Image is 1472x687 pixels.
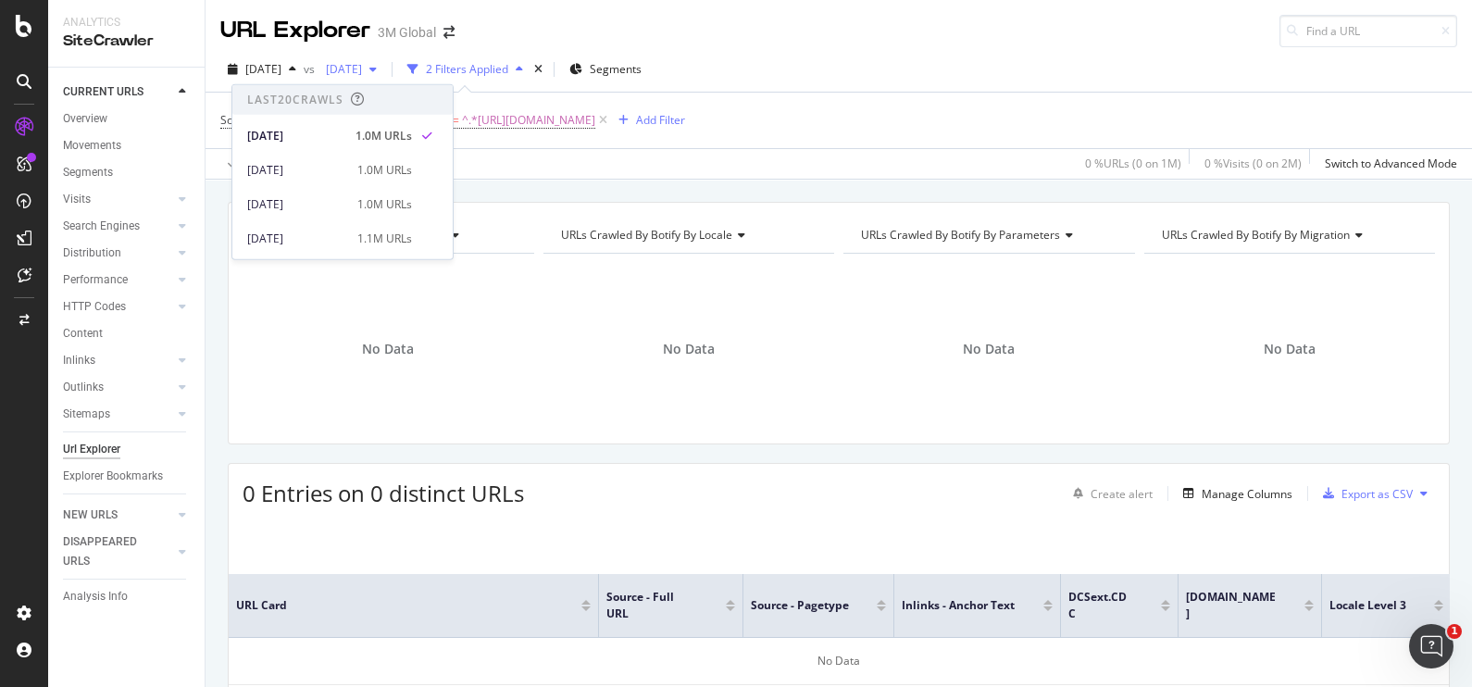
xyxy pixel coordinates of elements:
div: HTTP Codes [63,297,126,317]
span: ^.*[URL][DOMAIN_NAME] [462,107,595,133]
input: Find a URL [1279,15,1457,47]
div: Search Engines [63,217,140,236]
a: HTTP Codes [63,297,173,317]
a: Overview [63,109,192,129]
span: 0 Entries on 0 distinct URLs [243,478,524,508]
button: [DATE] [318,55,384,84]
a: Url Explorer [63,440,192,459]
div: Add Filter [636,112,685,128]
span: No Data [1264,340,1316,358]
span: = [453,112,459,128]
span: Inlinks - Anchor Text [902,597,1016,614]
span: No Data [663,340,715,358]
span: No Data [362,340,414,358]
span: Source - pagetype [751,597,849,614]
a: Segments [63,163,192,182]
div: arrow-right-arrow-left [443,26,455,39]
div: times [530,60,546,79]
span: No Data [963,340,1015,358]
a: Explorer Bookmarks [63,467,192,486]
div: 0 % URLs ( 0 on 1M ) [1085,156,1181,171]
button: Apply [220,149,274,179]
span: locale Level 3 [1329,597,1406,614]
div: Last 20 Crawls [247,92,343,107]
button: Manage Columns [1176,482,1292,505]
a: NEW URLS [63,506,173,525]
h4: URLs Crawled By Botify By locale [557,220,818,250]
span: 1 [1447,624,1462,639]
div: [DATE] [247,127,344,144]
h4: URLs Crawled By Botify By parameters [857,220,1118,250]
a: Visits [63,190,173,209]
div: 3M Global [378,23,436,42]
a: Content [63,324,192,343]
div: URL Explorer [220,15,370,46]
div: Create alert [1091,486,1153,502]
div: [DATE] [247,161,346,178]
div: 1.0M URLs [357,195,412,212]
span: Source - pagetype [220,112,314,128]
div: Explorer Bookmarks [63,467,163,486]
div: Analysis Info [63,587,128,606]
div: Export as CSV [1341,486,1413,502]
span: 2025 Aug. 17th [318,61,362,77]
div: DISAPPEARED URLS [63,532,156,571]
span: URLs Crawled By Botify By migration [1162,227,1350,243]
div: [DATE] [247,230,346,246]
div: Switch to Advanced Mode [1325,156,1457,171]
button: [DATE] [220,55,304,84]
div: NEW URLS [63,506,118,525]
span: URLs Crawled By Botify By locale [561,227,732,243]
div: Sitemaps [63,405,110,424]
a: Outlinks [63,378,173,397]
iframe: Intercom live chat [1409,624,1453,668]
span: Source - Full URL [606,589,698,622]
div: Manage Columns [1202,486,1292,502]
h4: URLs Crawled By Botify By migration [1158,220,1419,250]
span: DCSext.CDC [1068,589,1133,622]
span: 2025 Aug. 31st [245,61,281,77]
div: Distribution [63,244,121,263]
span: URL Card [236,597,577,614]
div: Movements [63,136,121,156]
button: Create alert [1066,479,1153,508]
button: Add Filter [611,109,685,131]
span: Segments [590,61,642,77]
div: 1.1M URLs [357,230,412,246]
div: Inlinks [63,351,95,370]
button: Export as CSV [1316,479,1413,508]
div: Visits [63,190,91,209]
span: vs [304,61,318,77]
div: 1.0M URLs [357,161,412,178]
div: SiteCrawler [63,31,190,52]
a: Movements [63,136,192,156]
div: Performance [63,270,128,290]
span: [DOMAIN_NAME] [1186,589,1277,622]
div: Segments [63,163,113,182]
a: DISAPPEARED URLS [63,532,173,571]
div: 2 Filters Applied [426,61,508,77]
div: [DATE] [247,195,346,212]
div: Overview [63,109,107,129]
button: 2 Filters Applied [400,55,530,84]
a: Search Engines [63,217,173,236]
div: No Data [229,638,1449,685]
button: Segments [562,55,649,84]
div: Url Explorer [63,440,120,459]
div: 0 % Visits ( 0 on 2M ) [1204,156,1302,171]
div: Outlinks [63,378,104,397]
a: CURRENT URLS [63,82,173,102]
a: Analysis Info [63,587,192,606]
div: CURRENT URLS [63,82,143,102]
span: URLs Crawled By Botify By parameters [861,227,1060,243]
div: 1.0M URLs [356,127,412,144]
div: Analytics [63,15,190,31]
a: Performance [63,270,173,290]
a: Sitemaps [63,405,173,424]
a: Inlinks [63,351,173,370]
button: Switch to Advanced Mode [1317,149,1457,179]
a: Distribution [63,244,173,263]
div: Content [63,324,103,343]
